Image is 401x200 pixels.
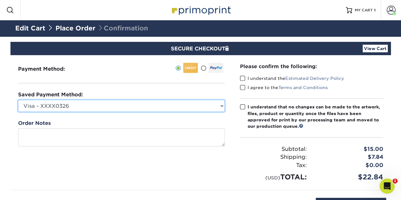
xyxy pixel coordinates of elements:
[312,161,388,170] div: $0.00
[171,46,230,52] span: SECURE CHECKOUT
[285,76,344,81] a: Estimated Delivery Policy
[312,172,388,182] div: $22.84
[355,8,373,13] span: MY CART
[235,172,312,182] div: TOTAL:
[363,45,388,52] a: View Cart
[278,85,328,90] a: Terms and Conditions
[18,91,83,99] label: Saved Payment Method:
[248,104,383,130] div: I understand that no changes can be made to the artwork, files, product or quantity once the file...
[240,84,328,91] label: I agree to the
[374,8,376,12] span: 1
[97,24,148,32] span: Confirmation
[392,178,398,184] span: 1
[240,63,383,70] div: Please confirm the following:
[240,75,344,81] label: I understand the
[265,175,280,180] small: (USD)
[18,66,81,72] h3: Payment Method:
[379,178,395,194] iframe: Intercom live chat
[235,145,312,153] div: Subtotal:
[312,153,388,161] div: $7.84
[235,161,312,170] div: Tax:
[15,24,45,32] a: Edit Cart
[235,153,312,161] div: Shipping:
[169,3,232,17] img: Primoprint
[18,119,51,127] label: Order Notes
[55,24,95,32] a: Place Order
[312,145,388,153] div: $15.00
